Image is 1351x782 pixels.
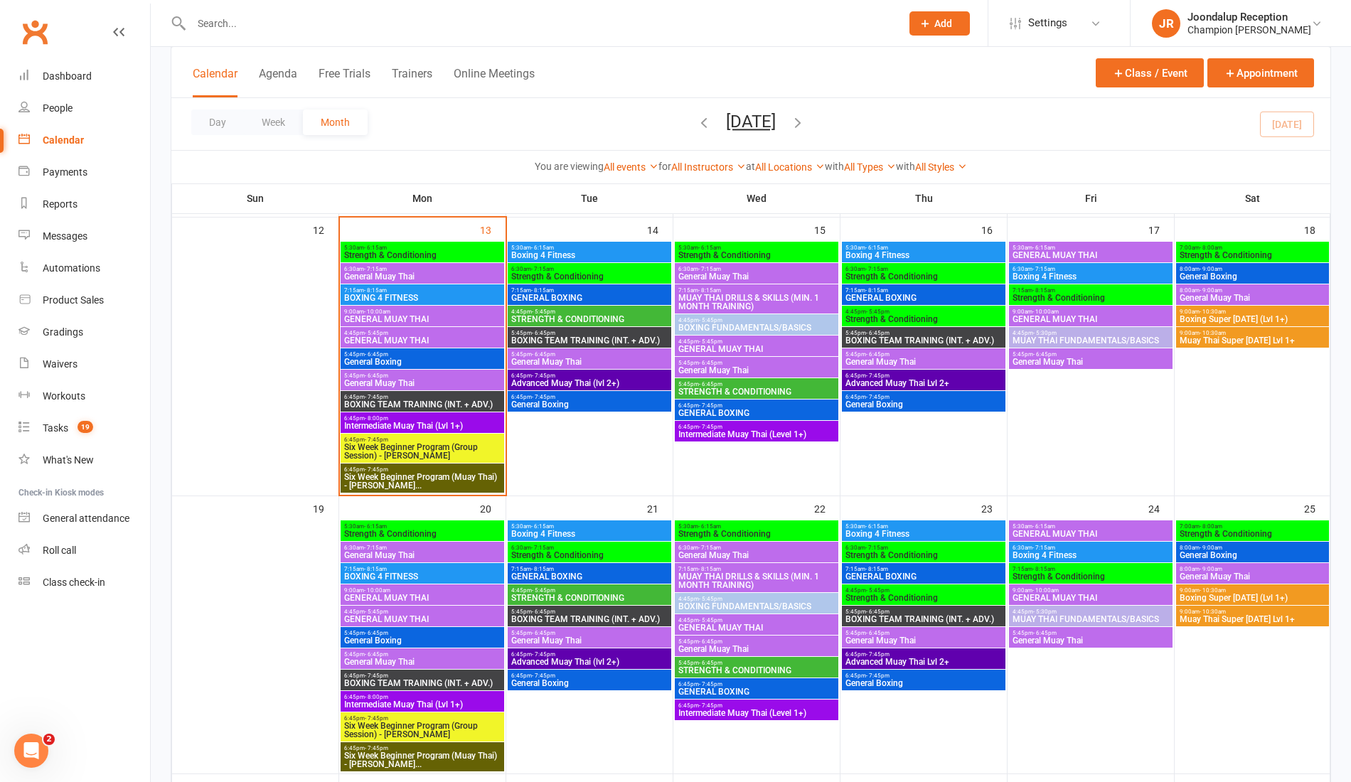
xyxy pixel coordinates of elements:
span: GENERAL BOXING [678,409,835,417]
span: Strength & Conditioning [343,251,501,259]
span: GENERAL BOXING [511,572,668,581]
div: Roll call [43,545,76,556]
div: People [43,102,73,114]
span: - 6:15am [865,523,888,530]
a: All Types [844,161,896,173]
span: - 7:15am [364,545,387,551]
span: - 6:45pm [532,351,555,358]
span: 4:45pm [511,309,668,315]
div: 23 [981,496,1007,520]
span: - 5:45pm [866,309,890,315]
span: - 5:45pm [365,330,388,336]
span: 6:30am [845,266,1003,272]
div: Class check-in [43,577,105,588]
span: GENERAL MUAY THAI [343,594,501,602]
strong: for [658,161,671,172]
span: GENERAL MUAY THAI [1012,251,1170,259]
span: - 5:45pm [699,338,722,345]
span: BOXING TEAM TRAINING (INT. + ADV.) [343,400,501,409]
span: 6:30am [343,266,501,272]
span: 5:45pm [678,360,835,366]
span: Strength & Conditioning [511,551,668,559]
span: - 8:15am [364,287,387,294]
span: 6:45pm [343,466,501,473]
span: 6:45pm [511,373,668,379]
span: STRENGTH & CONDITIONING [511,594,668,602]
span: 6:30am [511,266,668,272]
span: - 7:15am [531,545,554,551]
span: Settings [1028,7,1067,39]
span: Intermediate Muay Thai (Lvl 1+) [343,422,501,430]
span: MUAY THAI DRILLS & SKILLS (MIN. 1 MONTH TRAINING) [678,294,835,311]
strong: with [896,161,915,172]
a: Clubworx [17,14,53,50]
button: Month [303,109,368,135]
span: 4:45pm [678,596,835,602]
span: 7:00am [1179,523,1326,530]
div: 16 [981,218,1007,241]
div: 25 [1304,496,1330,520]
span: - 6:15am [865,245,888,251]
a: All events [604,161,658,173]
span: 7:15am [678,287,835,294]
span: 7:15am [1012,566,1170,572]
span: - 8:00am [1200,523,1222,530]
span: - 5:45pm [532,587,555,594]
span: - 8:15am [1032,566,1055,572]
span: Strength & Conditioning [1012,294,1170,302]
span: 5:30am [678,245,835,251]
a: What's New [18,444,150,476]
span: STRENGTH & CONDITIONING [511,315,668,323]
span: - 7:15am [698,545,721,551]
span: - 6:15am [531,523,554,530]
div: Tasks [43,422,68,434]
span: - 8:15am [531,287,554,294]
div: Gradings [43,326,83,338]
button: Appointment [1207,58,1314,87]
div: Champion [PERSON_NAME] [1187,23,1311,36]
span: 6:30am [343,545,501,551]
span: - 6:15am [698,523,721,530]
span: - 7:45pm [365,436,388,443]
a: Gradings [18,316,150,348]
span: - 6:45pm [866,351,890,358]
span: - 8:15am [865,566,888,572]
span: 4:45pm [511,587,668,594]
span: General Muay Thai [343,551,501,559]
span: General Boxing [1179,551,1326,559]
span: BOXING FUNDAMENTALS/BASICS [678,602,835,611]
span: Strength & Conditioning [343,530,501,538]
span: - 6:45pm [1033,351,1057,358]
span: Advanced Muay Thai (lvl 2+) [511,379,668,387]
span: - 7:15am [531,266,554,272]
a: All Instructors [671,161,746,173]
span: 6:30am [678,545,835,551]
span: 7:15am [511,287,668,294]
span: 5:30am [678,523,835,530]
span: Add [934,18,952,29]
span: General Boxing [1179,272,1326,281]
span: BOXING TEAM TRAINING (INT. + ADV.) [511,336,668,345]
span: - 5:30pm [1033,330,1057,336]
div: Joondalup Reception [1187,11,1311,23]
a: Class kiosk mode [18,567,150,599]
span: 6:45pm [511,394,668,400]
span: MUAY THAI FUNDAMENTALS/BASICS [1012,336,1170,345]
span: Muay Thai Super [DATE] Lvl 1+ [1179,336,1326,345]
span: 8:00am [1179,266,1326,272]
span: Strength & Conditioning [678,251,835,259]
iframe: Intercom live chat [14,734,48,768]
span: 9:00am [1012,309,1170,315]
div: 22 [814,496,840,520]
div: 14 [647,218,673,241]
span: 6:45pm [343,394,501,400]
div: Automations [43,262,100,274]
span: - 7:45pm [532,373,555,379]
span: - 8:00am [1200,245,1222,251]
span: Six Week Beginner Program (Group Session) - [PERSON_NAME] [343,443,501,460]
a: Product Sales [18,284,150,316]
span: MUAY THAI DRILLS & SKILLS (MIN. 1 MONTH TRAINING) [678,572,835,589]
strong: with [825,161,844,172]
button: Add [909,11,970,36]
span: 5:30am [511,245,668,251]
